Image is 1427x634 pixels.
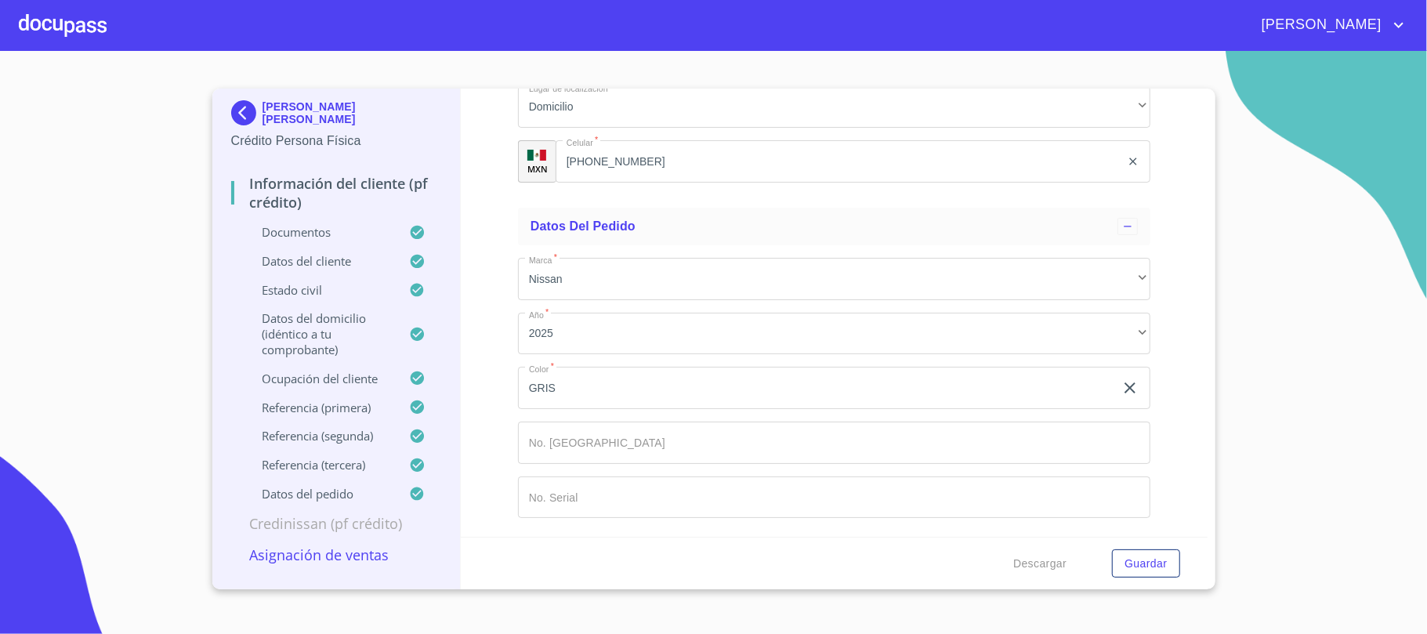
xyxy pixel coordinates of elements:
[231,132,442,150] p: Crédito Persona Física
[263,100,442,125] p: [PERSON_NAME] [PERSON_NAME]
[231,310,410,357] p: Datos del domicilio (idéntico a tu comprobante)
[1250,13,1389,38] span: [PERSON_NAME]
[1007,549,1073,578] button: Descargar
[231,282,410,298] p: Estado Civil
[231,174,442,212] p: Información del cliente (PF crédito)
[1013,554,1067,574] span: Descargar
[231,371,410,386] p: Ocupación del Cliente
[518,258,1150,300] div: Nissan
[231,100,263,125] img: Docupass spot blue
[531,219,636,233] span: Datos del pedido
[231,224,410,240] p: Documentos
[231,253,410,269] p: Datos del cliente
[518,208,1150,245] div: Datos del pedido
[1127,155,1139,168] button: clear input
[231,545,442,564] p: Asignación de Ventas
[1112,549,1179,578] button: Guardar
[231,400,410,415] p: Referencia (primera)
[231,100,442,132] div: [PERSON_NAME] [PERSON_NAME]
[518,313,1150,355] div: 2025
[1121,379,1139,397] button: clear input
[1125,554,1167,574] span: Guardar
[527,150,546,161] img: R93DlvwvvjP9fbrDwZeCRYBHk45OWMq+AAOlFVsxT89f82nwPLnD58IP7+ANJEaWYhP0Tx8kkA0WlQMPQsAAgwAOmBj20AXj6...
[1250,13,1408,38] button: account of current user
[231,457,410,473] p: Referencia (tercera)
[231,514,442,533] p: Credinissan (PF crédito)
[518,86,1150,129] div: Domicilio
[231,428,410,444] p: Referencia (segunda)
[231,486,410,502] p: Datos del pedido
[527,163,548,175] p: MXN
